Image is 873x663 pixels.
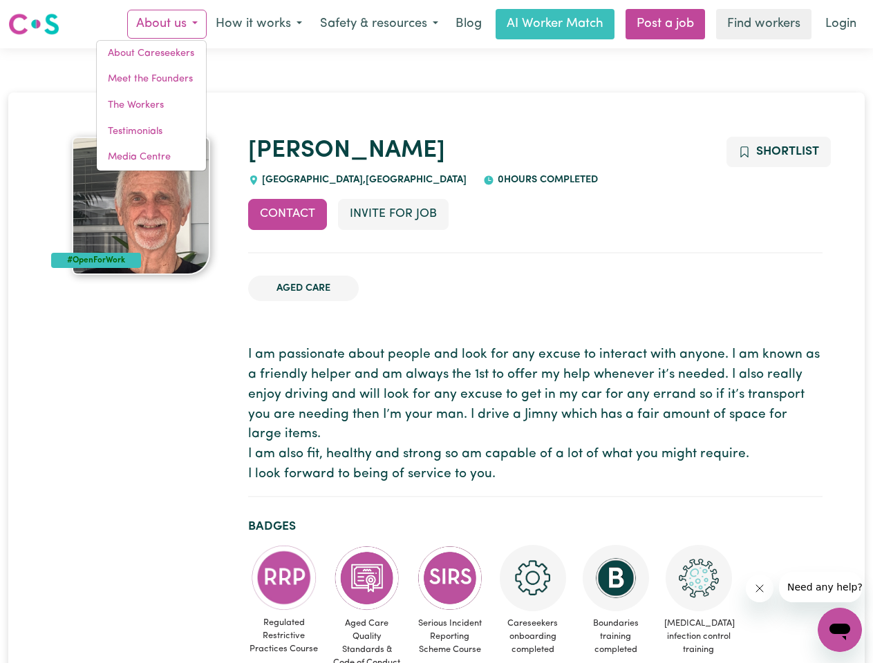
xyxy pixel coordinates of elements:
[311,10,447,39] button: Safety & resources
[414,611,486,662] span: Serious Incident Reporting Scheme Course
[97,144,206,171] a: Media Centre
[818,608,862,652] iframe: Button to launch messaging window
[726,137,831,167] button: Add to shortlist
[207,10,311,39] button: How it works
[500,545,566,611] img: CS Academy: Careseekers Onboarding course completed
[248,139,445,163] a: [PERSON_NAME]
[72,137,210,275] img: Kenneth
[259,175,467,185] span: [GEOGRAPHIC_DATA] , [GEOGRAPHIC_DATA]
[496,9,614,39] a: AI Worker Match
[96,40,207,171] div: About us
[626,9,705,39] a: Post a job
[97,66,206,93] a: Meet the Founders
[663,611,735,662] span: [MEDICAL_DATA] infection control training
[716,9,811,39] a: Find workers
[779,572,862,602] iframe: Message from company
[338,199,449,229] button: Invite for Job
[8,10,84,21] span: Need any help?
[666,545,732,611] img: CS Academy: COVID-19 Infection Control Training course completed
[248,199,327,229] button: Contact
[248,276,359,302] li: Aged Care
[334,545,400,611] img: CS Academy: Aged Care Quality Standards & Code of Conduct course completed
[248,519,823,534] h2: Badges
[8,8,59,40] a: Careseekers logo
[756,146,819,157] span: Shortlist
[494,175,598,185] span: 0 hours completed
[97,119,206,145] a: Testimonials
[51,253,142,268] div: #OpenForWork
[251,545,317,611] img: CS Academy: Regulated Restrictive Practices course completed
[97,41,206,67] a: About Careseekers
[127,10,207,39] button: About us
[580,611,652,662] span: Boundaries training completed
[51,137,232,275] a: Kenneth's profile picture'#OpenForWork
[817,9,865,39] a: Login
[746,575,773,602] iframe: Close message
[447,9,490,39] a: Blog
[583,545,649,611] img: CS Academy: Boundaries in care and support work course completed
[417,545,483,611] img: CS Academy: Serious Incident Reporting Scheme course completed
[97,93,206,119] a: The Workers
[248,345,823,485] p: I am passionate about people and look for any excuse to interact with anyone. I am known as a fri...
[8,12,59,37] img: Careseekers logo
[248,611,320,662] span: Regulated Restrictive Practices Course
[497,611,569,662] span: Careseekers onboarding completed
